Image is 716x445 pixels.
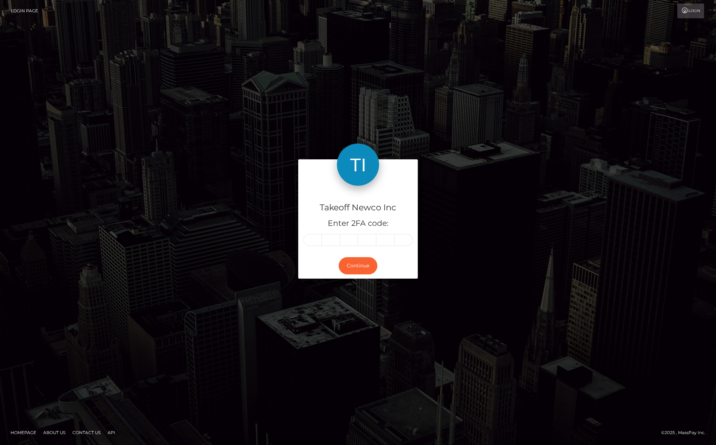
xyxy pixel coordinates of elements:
div: © 2025 , MassPay Inc. [661,429,711,437]
a: API [105,427,118,438]
a: Login [677,4,704,18]
a: Login Page [11,4,38,18]
a: Homepage [8,427,39,438]
button: Continue [339,257,377,274]
h5: Enter 2FA code: [303,218,413,229]
img: Takeoff Newco Inc [337,144,379,186]
a: Contact Us [70,427,103,438]
h4: Takeoff Newco Inc [303,202,413,214]
a: About Us [40,427,68,438]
